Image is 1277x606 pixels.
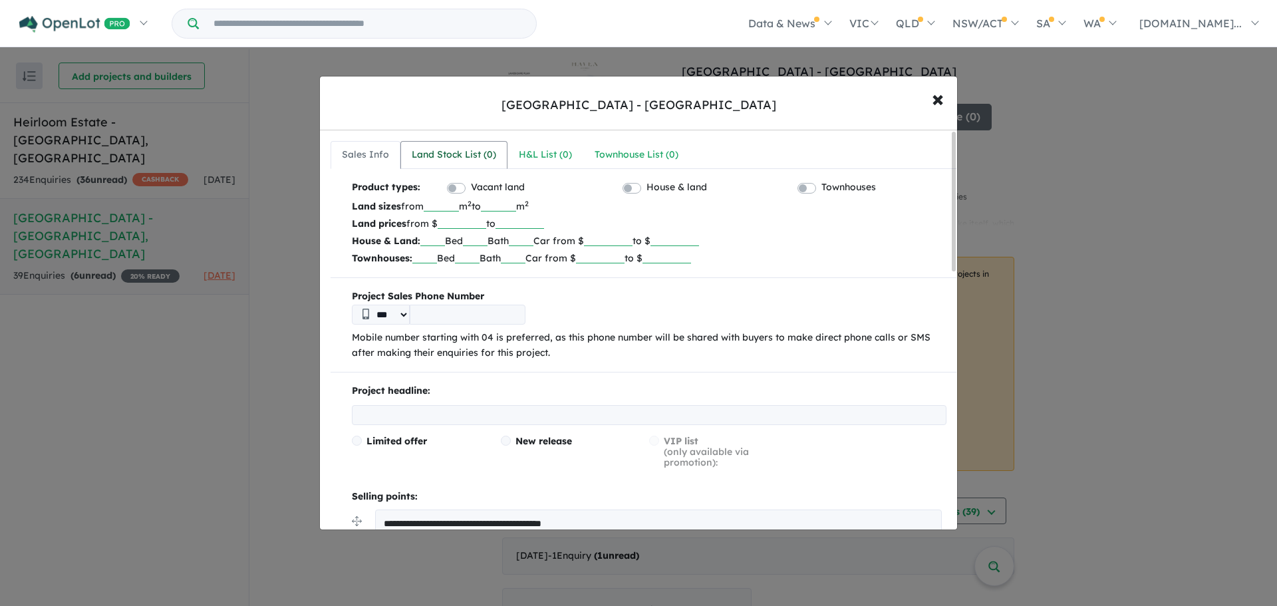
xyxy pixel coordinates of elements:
[519,147,572,163] div: H&L List ( 0 )
[352,516,362,526] img: drag.svg
[352,383,946,399] p: Project headline:
[412,147,496,163] div: Land Stock List ( 0 )
[932,84,944,112] span: ×
[342,147,389,163] div: Sales Info
[646,180,707,196] label: House & land
[821,180,876,196] label: Townhouses
[352,235,420,247] b: House & Land:
[352,289,946,305] b: Project Sales Phone Number
[1139,17,1242,30] span: [DOMAIN_NAME]...
[515,435,572,447] span: New release
[525,199,529,208] sup: 2
[366,435,427,447] span: Limited offer
[352,198,946,215] p: from m to m
[352,218,406,229] b: Land prices
[468,199,472,208] sup: 2
[501,96,776,114] div: [GEOGRAPHIC_DATA] - [GEOGRAPHIC_DATA]
[352,252,412,264] b: Townhouses:
[352,180,420,198] b: Product types:
[362,309,369,319] img: Phone icon
[471,180,525,196] label: Vacant land
[19,16,130,33] img: Openlot PRO Logo White
[352,232,946,249] p: Bed Bath Car from $ to $
[352,200,401,212] b: Land sizes
[352,249,946,267] p: Bed Bath Car from $ to $
[352,215,946,232] p: from $ to
[352,489,946,505] p: Selling points:
[352,330,946,362] p: Mobile number starting with 04 is preferred, as this phone number will be shared with buyers to m...
[202,9,533,38] input: Try estate name, suburb, builder or developer
[595,147,678,163] div: Townhouse List ( 0 )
